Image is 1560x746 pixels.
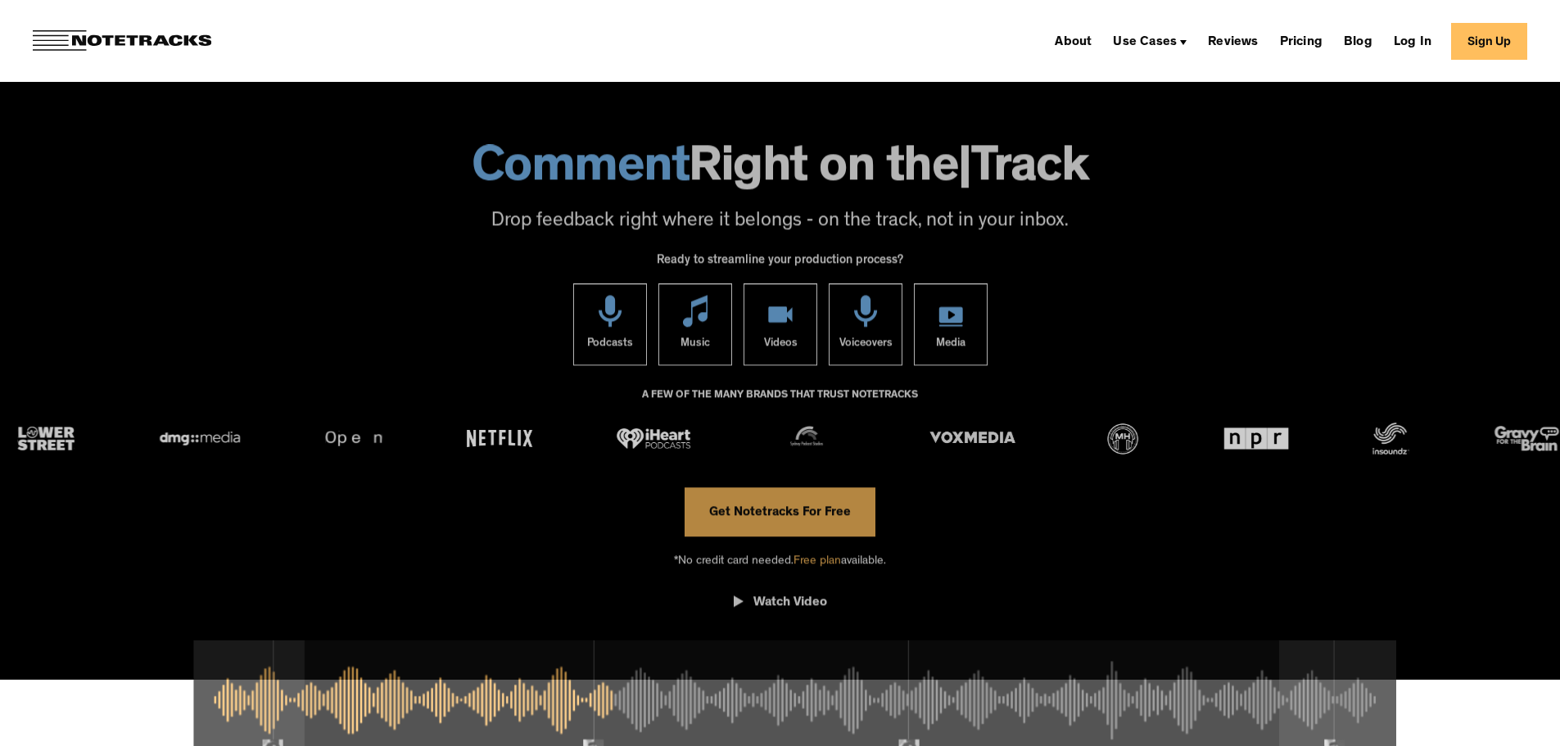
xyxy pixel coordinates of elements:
[936,327,965,364] div: Media
[753,595,827,612] div: Watch Video
[1201,28,1264,54] a: Reviews
[16,145,1544,196] h1: Right on the Track
[734,583,827,629] a: open lightbox
[1273,28,1329,54] a: Pricing
[958,145,971,196] span: |
[642,382,918,426] div: A FEW OF THE MANY BRANDS THAT TRUST NOTETRACKS
[1451,23,1527,60] a: Sign Up
[587,327,633,364] div: Podcasts
[674,536,886,583] div: *No credit card needed. available.
[914,283,988,365] a: Media
[657,244,903,283] div: Ready to streamline your production process?
[794,555,841,567] span: Free plan
[763,327,797,364] div: Videos
[839,327,892,364] div: Voiceovers
[1337,28,1379,54] a: Blog
[573,283,647,365] a: Podcasts
[658,283,732,365] a: Music
[1387,28,1438,54] a: Log In
[1106,28,1193,54] div: Use Cases
[829,283,902,365] a: Voiceovers
[1048,28,1098,54] a: About
[744,283,817,365] a: Videos
[685,487,875,536] a: Get Notetracks For Free
[472,145,690,196] span: Comment
[1113,36,1177,49] div: Use Cases
[681,327,710,364] div: Music
[16,208,1544,236] p: Drop feedback right where it belongs - on the track, not in your inbox.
